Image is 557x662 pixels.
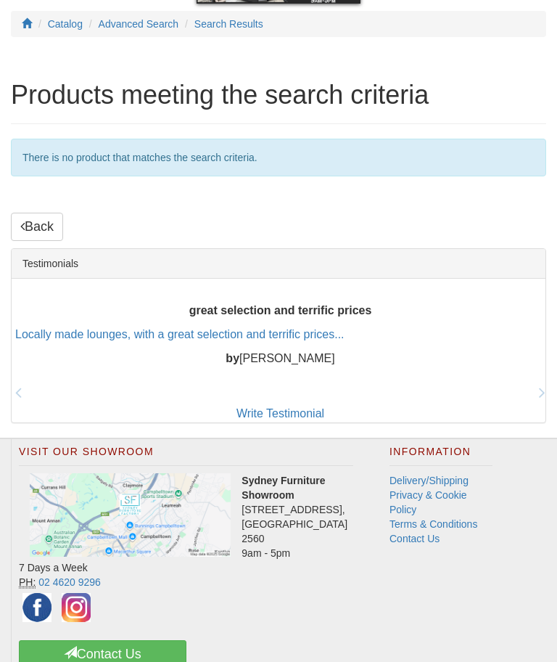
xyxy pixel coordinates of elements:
img: Instagram [58,589,94,626]
b: great selection and terrific prices [189,304,372,316]
a: Locally made lounges, with a great selection and terrific prices... [15,328,344,340]
a: Write Testimonial [236,407,324,420]
strong: Sydney Furniture Showroom [242,475,325,501]
a: Advanced Search [99,18,179,30]
h2: Information [389,446,492,465]
a: Catalog [48,18,83,30]
p: [PERSON_NAME] [15,351,545,367]
abbr: Phone [19,576,36,589]
a: Delivery/Shipping [389,475,469,486]
img: Click to activate map [30,473,231,557]
a: Contact Us [389,533,440,544]
h2: Visit Our Showroom [19,446,353,465]
a: 02 4620 9296 [38,576,101,588]
a: Terms & Conditions [389,518,477,530]
a: Privacy & Cookie Policy [389,489,467,515]
h1: Products meeting the search criteria [11,81,546,110]
div: There is no product that matches the search criteria. [11,139,546,176]
b: by [226,352,239,364]
a: Search Results [194,18,263,30]
div: Testimonials [12,249,545,279]
img: Facebook [19,589,55,626]
a: Back [11,213,63,242]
